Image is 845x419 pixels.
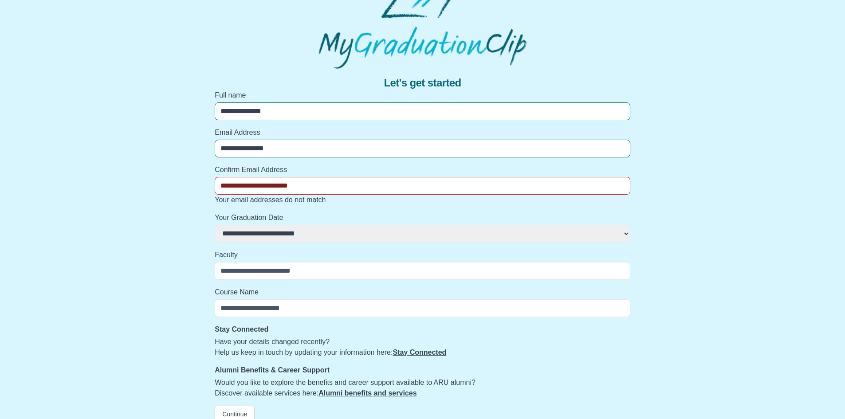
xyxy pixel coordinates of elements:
[215,287,630,298] label: Course Name
[384,76,461,90] span: Let's get started
[215,325,268,333] strong: Stay Connected
[393,349,446,356] a: Stay Connected
[215,212,630,223] label: Your Graduation Date
[215,250,630,260] label: Faculty
[215,127,630,138] label: Email Address
[215,196,326,204] span: Your email addresses do not match
[318,389,417,397] a: Alumni benefits and services
[215,377,630,399] p: Would you like to explore the benefits and career support available to ARU alumni? Discover avail...
[215,164,630,175] label: Confirm Email Address
[215,90,630,101] label: Full name
[215,366,330,374] strong: Alumni Benefits & Career Support
[215,337,630,358] p: Have your details changed recently? Help us keep in touch by updating your information here:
